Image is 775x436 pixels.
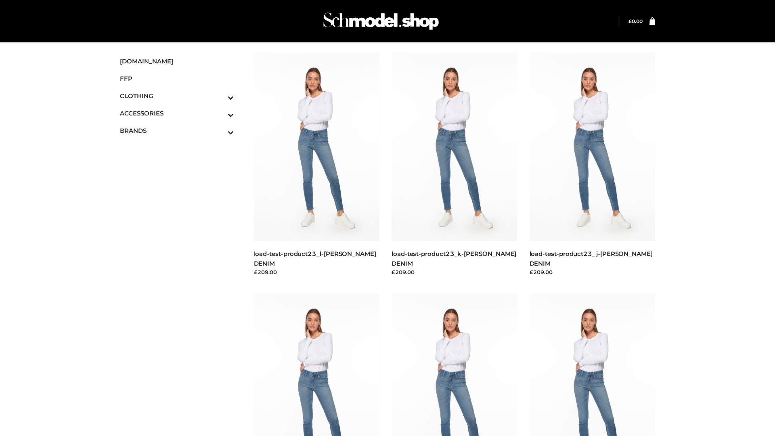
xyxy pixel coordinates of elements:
a: CLOTHINGToggle Submenu [120,87,234,105]
span: FFP [120,74,234,83]
a: load-test-product23_j-[PERSON_NAME] DENIM [530,250,653,267]
button: Toggle Submenu [205,87,234,105]
div: £209.00 [392,268,517,276]
span: CLOTHING [120,91,234,101]
a: £0.00 [628,18,643,24]
button: Toggle Submenu [205,105,234,122]
span: £ [628,18,632,24]
button: Toggle Submenu [205,122,234,139]
div: £209.00 [254,268,380,276]
span: ACCESSORIES [120,109,234,118]
a: [DOMAIN_NAME] [120,52,234,70]
div: £209.00 [530,268,656,276]
span: [DOMAIN_NAME] [120,57,234,66]
bdi: 0.00 [628,18,643,24]
img: Schmodel Admin 964 [320,5,442,37]
a: FFP [120,70,234,87]
a: load-test-product23_l-[PERSON_NAME] DENIM [254,250,376,267]
a: BRANDSToggle Submenu [120,122,234,139]
a: ACCESSORIESToggle Submenu [120,105,234,122]
a: load-test-product23_k-[PERSON_NAME] DENIM [392,250,516,267]
span: BRANDS [120,126,234,135]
